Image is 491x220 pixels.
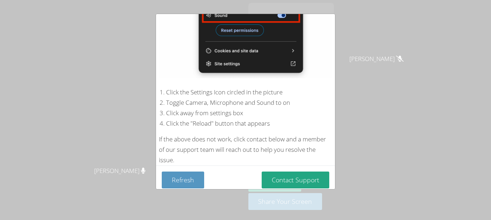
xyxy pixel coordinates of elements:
[166,118,332,129] li: Click the "Reload" button that appears
[166,98,332,108] li: Toggle Camera, Microphone and Sound to on
[166,87,332,98] li: Click the Settings Icon circled in the picture
[262,172,329,188] button: Contact Support
[166,108,332,118] li: Click away from settings box
[162,172,204,188] button: Refresh
[159,134,332,165] div: If the above does not work, click contact below and a member of our support team will reach out t...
